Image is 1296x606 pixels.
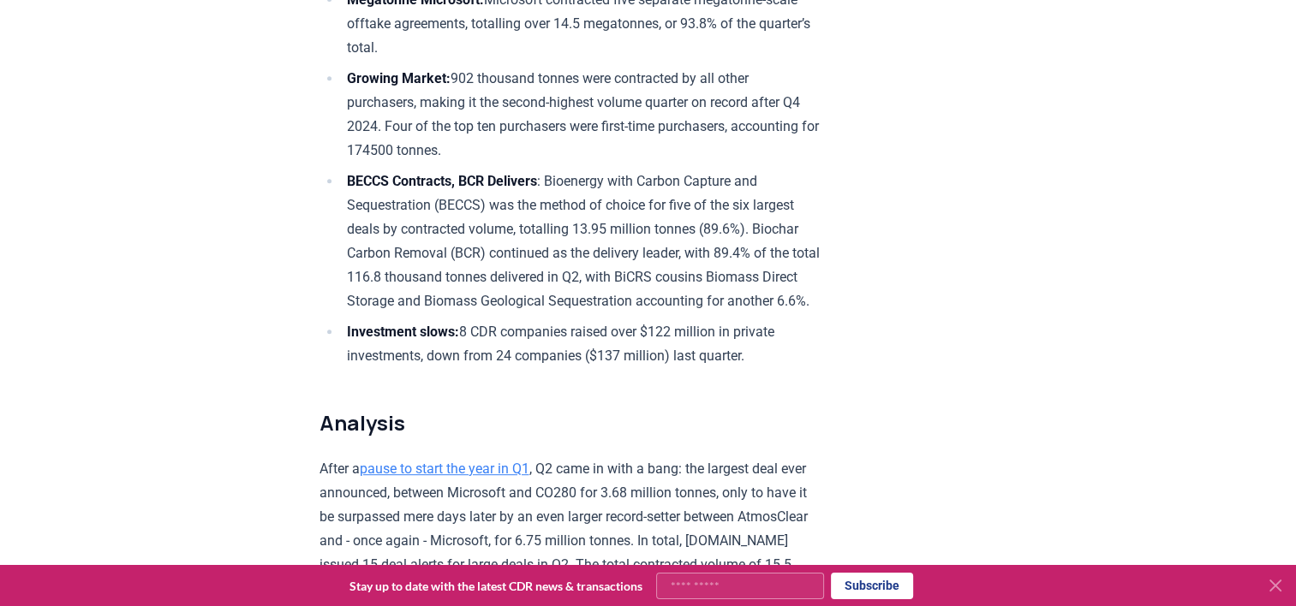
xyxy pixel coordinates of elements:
[342,67,821,163] li: 902 thousand tonnes were contracted by all other purchasers, making it the second-highest volume ...
[360,460,529,477] a: pause to start the year in Q1
[347,70,451,86] strong: Growing Market:
[342,169,821,313] li: : Bioenergy with Carbon Capture and Sequestration (BECCS) was the method of choice for five of th...
[320,409,821,437] h2: Analysis
[342,320,821,368] li: 8 CDR companies raised over $122 million in private investments, down from 24 companies ($137 mil...
[347,173,537,189] strong: BECCS Contracts, BCR Delivers
[347,324,459,340] strong: Investment slows:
